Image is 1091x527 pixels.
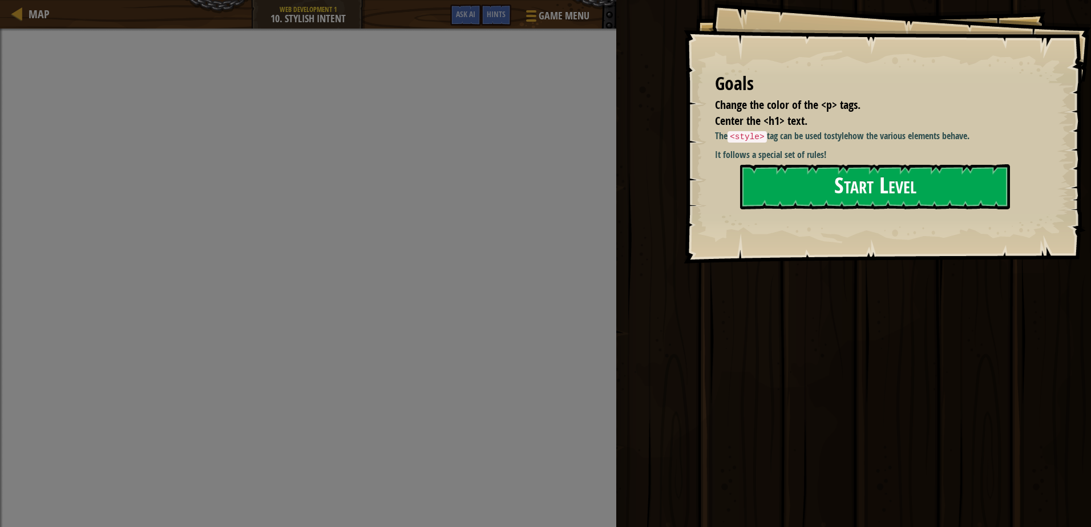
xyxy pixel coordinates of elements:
[831,129,848,142] strong: style
[715,97,860,112] span: Change the color of the <p> tags.
[728,131,766,143] code: <style>
[29,6,50,22] span: Map
[715,148,1036,161] p: It follows a special set of rules!
[740,164,1010,209] button: Start Level
[487,9,506,19] span: Hints
[23,6,50,22] a: Map
[715,129,1036,143] p: The tag can be used to how the various elements behave.
[539,9,589,23] span: Game Menu
[456,9,475,19] span: Ask AI
[701,113,1025,129] li: Center the <h1> text.
[715,113,807,128] span: Center the <h1> text.
[517,5,596,31] button: Game Menu
[701,97,1025,113] li: Change the color of the <p> tags.
[715,71,1028,97] div: Goals
[450,5,481,26] button: Ask AI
